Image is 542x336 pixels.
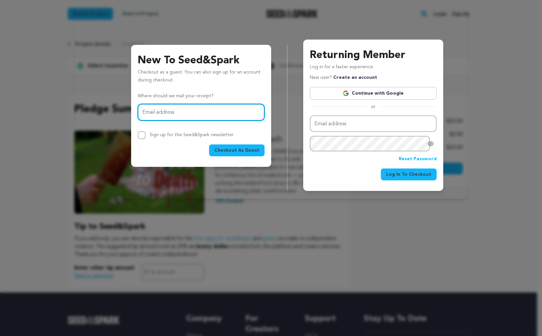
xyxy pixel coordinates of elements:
[138,104,265,121] input: Email address
[214,147,259,154] span: Checkout As Guest
[138,69,265,87] p: Checkout as a guest. You can also sign up for an account during checkout.
[310,63,437,74] p: Log in for a faster experience.
[310,47,437,63] h3: Returning Member
[150,133,234,137] label: Sign up for the Seed&Spark newsletter
[367,104,379,110] span: or
[310,87,437,100] a: Continue with Google
[427,140,434,147] a: Show password as plain text. Warning: this will display your password on the screen.
[138,92,265,100] p: Where should we mail your receipt?
[209,144,265,156] button: Checkout As Guest
[343,90,349,97] img: Google logo
[333,75,377,80] a: Create an account
[399,155,437,163] a: Reset Password
[138,53,265,69] h3: New To Seed&Spark
[386,171,431,178] span: Log In To Checkout
[310,74,377,82] p: New user?
[310,115,437,132] input: Email address
[381,168,437,180] button: Log In To Checkout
